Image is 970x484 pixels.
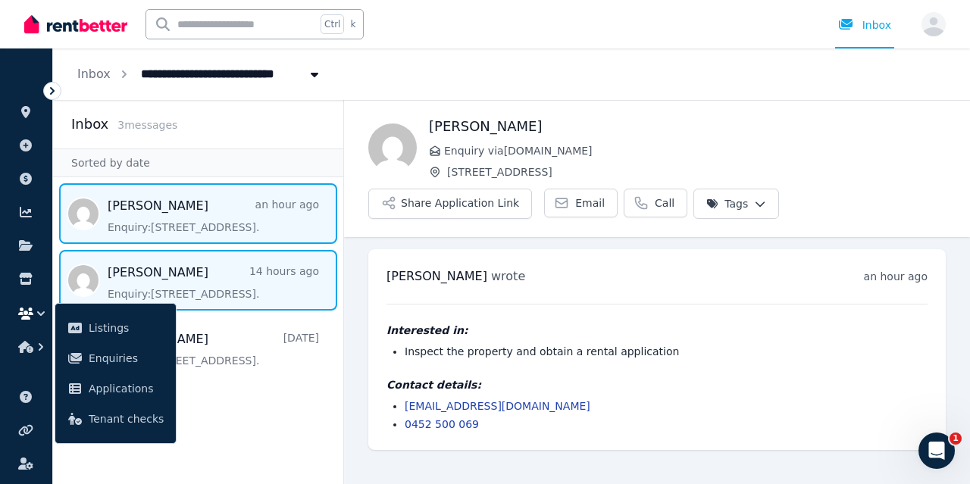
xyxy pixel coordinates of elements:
[655,195,674,211] span: Call
[53,48,346,100] nav: Breadcrumb
[706,196,748,211] span: Tags
[89,349,164,367] span: Enquiries
[89,379,164,398] span: Applications
[321,14,344,34] span: Ctrl
[693,189,779,219] button: Tags
[429,116,946,137] h1: [PERSON_NAME]
[864,270,928,283] time: an hour ago
[108,330,319,368] a: [PERSON_NAME][DATE]Enquiry:[STREET_ADDRESS].
[918,432,955,469] iframe: Intercom live chat
[368,189,532,219] button: Share Application Link
[61,404,170,434] a: Tenant checks
[71,114,108,135] h2: Inbox
[77,67,111,81] a: Inbox
[117,119,177,131] span: 3 message s
[108,197,319,235] a: [PERSON_NAME]an hour agoEnquiry:[STREET_ADDRESS].
[61,313,170,343] a: Listings
[53,148,343,177] div: Sorted by date
[350,18,355,30] span: k
[89,410,164,428] span: Tenant checks
[108,264,319,301] a: [PERSON_NAME]14 hours agoEnquiry:[STREET_ADDRESS].
[405,418,479,430] a: 0452 500 069
[386,377,928,392] h4: Contact details:
[444,143,946,158] span: Enquiry via [DOMAIN_NAME]
[405,400,590,412] a: [EMAIL_ADDRESS][DOMAIN_NAME]
[368,123,417,172] img: Kirat
[838,17,891,33] div: Inbox
[575,195,605,211] span: Email
[386,323,928,338] h4: Interested in:
[491,269,525,283] span: wrote
[950,432,962,445] span: 1
[24,13,127,36] img: RentBetter
[386,269,487,283] span: [PERSON_NAME]
[53,177,343,383] nav: Message list
[544,189,618,217] a: Email
[61,343,170,373] a: Enquiries
[61,373,170,404] a: Applications
[89,319,164,337] span: Listings
[447,164,946,180] span: [STREET_ADDRESS]
[624,189,687,217] a: Call
[405,344,928,359] li: Inspect the property and obtain a rental application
